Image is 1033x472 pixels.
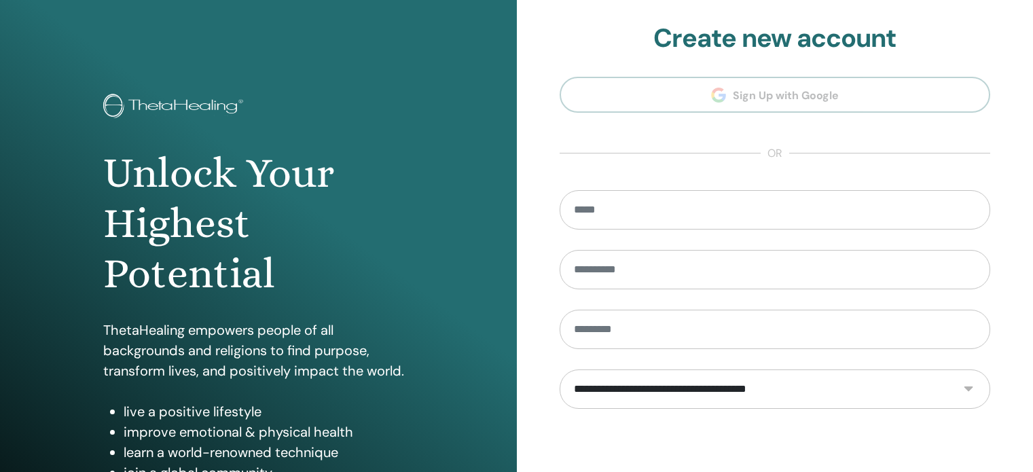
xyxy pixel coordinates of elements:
[560,23,991,54] h2: Create new account
[124,422,414,442] li: improve emotional & physical health
[103,148,414,299] h1: Unlock Your Highest Potential
[103,320,414,381] p: ThetaHealing empowers people of all backgrounds and religions to find purpose, transform lives, a...
[124,401,414,422] li: live a positive lifestyle
[124,442,414,462] li: learn a world-renowned technique
[761,145,789,162] span: or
